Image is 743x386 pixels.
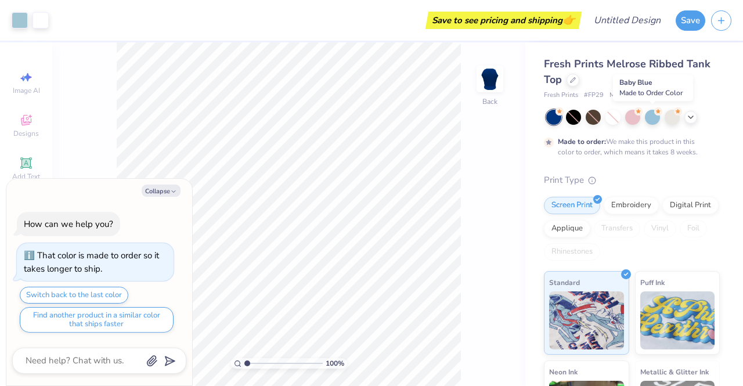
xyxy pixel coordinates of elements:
[549,366,578,378] span: Neon Ink
[428,12,579,29] div: Save to see pricing and shipping
[644,220,676,237] div: Vinyl
[619,88,683,98] span: Made to Order Color
[680,220,707,237] div: Foil
[558,136,701,157] div: We make this product in this color to order, which means it takes 8 weeks.
[558,137,606,146] strong: Made to order:
[478,67,502,91] img: Back
[640,276,665,288] span: Puff Ink
[20,307,174,333] button: Find another product in a similar color that ships faster
[326,358,344,369] span: 100 %
[604,197,659,214] div: Embroidery
[544,57,710,86] span: Fresh Prints Melrose Ribbed Tank Top
[549,291,624,349] img: Standard
[544,243,600,261] div: Rhinestones
[482,96,497,107] div: Back
[662,197,719,214] div: Digital Print
[24,250,159,275] div: That color is made to order so it takes longer to ship.
[549,276,580,288] span: Standard
[594,220,640,237] div: Transfers
[544,91,578,100] span: Fresh Prints
[24,218,113,230] div: How can we help you?
[676,10,705,31] button: Save
[544,197,600,214] div: Screen Print
[13,129,39,138] span: Designs
[544,220,590,237] div: Applique
[640,291,715,349] img: Puff Ink
[12,172,40,181] span: Add Text
[142,185,181,197] button: Collapse
[585,9,670,32] input: Untitled Design
[584,91,604,100] span: # FP29
[562,13,575,27] span: 👉
[13,86,40,95] span: Image AI
[20,287,128,304] button: Switch back to the last color
[544,174,720,187] div: Print Type
[613,74,693,101] div: Baby Blue
[640,366,709,378] span: Metallic & Glitter Ink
